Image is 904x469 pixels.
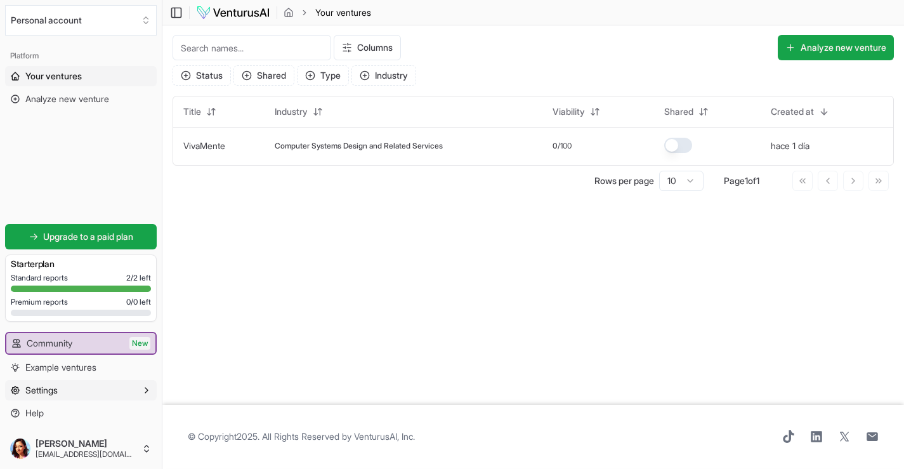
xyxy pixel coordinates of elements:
[334,35,401,60] button: Columns
[558,141,572,151] span: /100
[724,175,745,186] span: Page
[745,175,748,186] span: 1
[10,439,30,459] img: ACg8ocIQpsqbEhilr1yutUCCWlHK1LZlIande4ngVWHmeH1w2uwEZh6V=s96-c
[351,65,416,86] button: Industry
[173,35,331,60] input: Search names...
[284,6,371,19] nav: breadcrumb
[176,102,224,122] button: Title
[25,361,96,374] span: Example ventures
[126,273,151,283] span: 2 / 2 left
[354,431,413,442] a: VenturusAI, Inc
[657,102,716,122] button: Shared
[756,175,759,186] span: 1
[188,430,415,443] span: © Copyright 2025 . All Rights Reserved by .
[11,273,68,283] span: Standard reports
[27,337,72,350] span: Community
[5,5,157,36] button: Select an organization
[6,333,155,353] a: CommunityNew
[267,102,331,122] button: Industry
[748,175,756,186] span: of
[664,105,693,118] span: Shared
[5,46,157,66] div: Platform
[25,70,82,83] span: Your ventures
[5,224,157,249] a: Upgrade to a paid plan
[11,297,68,307] span: Premium reports
[5,403,157,423] a: Help
[43,230,133,243] span: Upgrade to a paid plan
[126,297,151,307] span: 0 / 0 left
[5,433,157,464] button: [PERSON_NAME][EMAIL_ADDRESS][DOMAIN_NAME]
[196,5,270,20] img: logo
[5,380,157,400] button: Settings
[25,407,44,419] span: Help
[275,105,308,118] span: Industry
[11,258,151,270] h3: Starter plan
[315,6,371,19] span: Your ventures
[553,105,585,118] span: Viability
[5,357,157,378] a: Example ventures
[183,140,225,152] button: VivaMente
[129,337,150,350] span: New
[25,384,58,397] span: Settings
[275,141,443,151] span: Computer Systems Design and Related Services
[297,65,349,86] button: Type
[763,102,837,122] button: Created at
[36,438,136,449] span: [PERSON_NAME]
[594,175,654,187] p: Rows per page
[771,140,809,152] button: hace 1 día
[25,93,109,105] span: Analyze new venture
[771,105,814,118] span: Created at
[183,105,201,118] span: Title
[778,35,894,60] button: Analyze new venture
[545,102,608,122] button: Viability
[5,89,157,109] a: Analyze new venture
[36,449,136,459] span: [EMAIL_ADDRESS][DOMAIN_NAME]
[173,65,231,86] button: Status
[183,140,225,151] a: VivaMente
[5,66,157,86] a: Your ventures
[233,65,294,86] button: Shared
[553,141,558,151] span: 0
